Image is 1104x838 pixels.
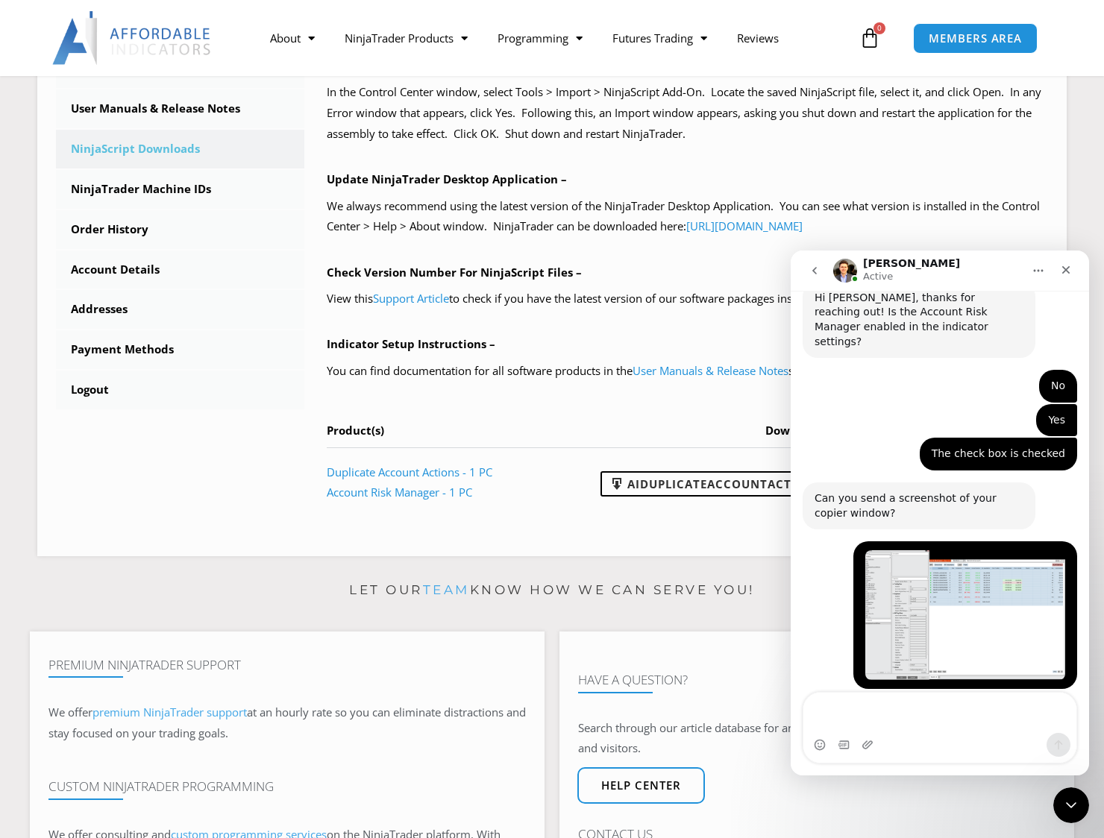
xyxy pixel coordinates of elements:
span: We offer [48,705,92,719]
span: Help center [601,780,681,791]
span: at an hourly rate so you can eliminate distractions and stay focused on your trading goals. [48,705,526,740]
iframe: Intercom live chat [1053,787,1089,823]
a: AIDuplicateAccountActions_NT8_[TECHNICAL_ID].zip [600,471,985,497]
h4: Custom NinjaTrader Programming [48,779,526,794]
a: Account Risk Manager - 1 PC [327,485,472,500]
p: View this to check if you have the latest version of our software packages installed. [327,289,1049,309]
a: Help center [577,767,705,804]
a: NinjaTrader Machine IDs [56,170,304,209]
nav: Account pages [56,49,304,409]
a: Duplicate Account Actions - 1 PC [327,464,492,479]
a: premium NinjaTrader support [92,705,247,719]
a: team [423,582,470,597]
a: Account Details [56,251,304,289]
a: Programming [483,21,598,55]
a: User Manuals & Release Notes [56,89,304,128]
p: Search through our article database for answers to most common questions from customers and visit... [578,718,1056,760]
p: Let our know how we can serve you! [30,579,1074,602]
h4: Premium NinjaTrader Support [48,658,526,672]
b: Update NinjaTrader Desktop Application – [327,171,567,186]
b: Check Version Number For NinjaScript Files – [327,265,582,280]
p: In the Control Center window, select Tools > Import > NinjaScript Add-On. Locate the saved NinjaS... [327,82,1049,145]
h4: Have A Question? [578,672,1056,687]
span: 0 [874,22,885,34]
span: Download [765,423,822,438]
a: User Manuals & Release Notes [633,363,788,378]
nav: Menu [255,21,856,55]
a: 0 [837,16,903,60]
a: NinjaTrader Products [330,21,483,55]
a: MEMBERS AREA [913,23,1038,54]
a: Payment Methods [56,330,304,369]
a: [URL][DOMAIN_NAME] [686,218,803,233]
a: Logout [56,371,304,409]
a: Addresses [56,290,304,329]
span: Product(s) [327,423,384,438]
iframe: Intercom live chat [791,251,1089,775]
a: Support Article [373,291,449,306]
p: You can find documentation for all software products in the section of Members Area. [327,361,1049,382]
a: Reviews [722,21,794,55]
span: MEMBERS AREA [929,33,1022,44]
p: We always recommend using the latest version of the NinjaTrader Desktop Application. You can see ... [327,196,1049,238]
img: LogoAI | Affordable Indicators – NinjaTrader [52,11,213,65]
b: Indicator Setup Instructions – [327,336,495,351]
a: Order History [56,210,304,249]
a: Futures Trading [598,21,722,55]
a: NinjaScript Downloads [56,130,304,168]
a: About [255,21,330,55]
